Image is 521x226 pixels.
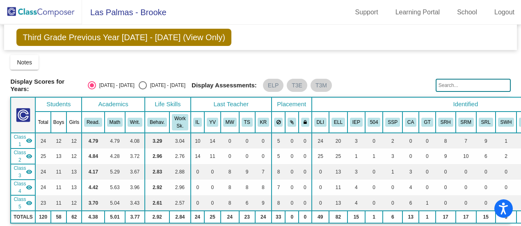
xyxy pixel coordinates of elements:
[204,180,221,195] td: 0
[145,97,190,112] th: Life Skills
[191,164,205,180] td: 0
[285,133,299,148] td: 0
[272,195,286,211] td: 8
[436,164,456,180] td: 0
[365,112,383,133] th: 504 Plan
[172,114,188,130] button: Work Sk.
[476,148,496,164] td: 6
[204,211,221,223] td: 25
[402,195,419,211] td: 6
[299,148,312,164] td: 0
[26,200,32,206] mat-icon: visibility
[191,211,205,223] td: 24
[419,112,435,133] th: Gifted and Talented
[82,195,105,211] td: 3.70
[272,148,286,164] td: 5
[436,211,456,223] td: 17
[476,180,496,195] td: 0
[272,164,286,180] td: 8
[299,180,312,195] td: 0
[242,118,253,127] button: TS
[312,211,329,223] td: 49
[365,133,383,148] td: 0
[498,118,514,127] button: SWH
[450,6,484,19] a: School
[456,112,476,133] th: SLA Reading - MID
[402,211,419,223] td: 13
[421,118,433,127] button: GT
[51,112,67,133] th: Boys
[255,112,272,133] th: Kim Reed
[125,133,145,148] td: 4.08
[26,137,32,144] mat-icon: visibility
[312,180,329,195] td: 0
[169,195,190,211] td: 2.57
[419,211,435,223] td: 1
[312,112,329,133] th: Dual Language Immersion
[145,133,169,148] td: 3.29
[383,112,402,133] th: Student Support Plan
[204,112,221,133] th: Yeng Vang
[147,118,167,127] button: Behav.
[82,133,105,148] td: 4.79
[263,79,283,92] mat-chip: ELP
[383,211,402,223] td: 6
[125,148,145,164] td: 3.72
[456,164,476,180] td: 0
[383,164,402,180] td: 1
[66,164,82,180] td: 13
[402,180,419,195] td: 4
[204,148,221,164] td: 11
[105,164,125,180] td: 5.29
[221,148,239,164] td: 0
[11,133,35,148] td: Daniel Velasquez - 3rd DLI
[66,112,82,133] th: Girls
[496,195,517,211] td: 0
[107,118,123,127] button: Math
[299,133,312,148] td: 0
[191,195,205,211] td: 0
[419,164,435,180] td: 0
[419,195,435,211] td: 1
[436,79,511,92] input: Search...
[285,164,299,180] td: 0
[169,211,190,223] td: 2.84
[456,133,476,148] td: 7
[35,148,50,164] td: 25
[51,195,67,211] td: 11
[221,133,239,148] td: 0
[16,29,231,46] span: Third Grade Previous Year [DATE] - [DATE] (View Only)
[272,133,286,148] td: 5
[476,211,496,223] td: 15
[239,133,255,148] td: 0
[488,6,521,19] a: Logout
[239,164,255,180] td: 9
[147,82,185,89] div: [DATE] - [DATE]
[329,195,347,211] td: 13
[476,195,496,211] td: 0
[365,211,383,223] td: 1
[66,211,82,223] td: 62
[285,180,299,195] td: 0
[312,148,329,164] td: 25
[221,180,239,195] td: 8
[368,118,381,127] button: 504
[82,148,105,164] td: 4.84
[436,180,456,195] td: 0
[402,164,419,180] td: 3
[496,211,517,223] td: 3
[239,148,255,164] td: 0
[239,180,255,195] td: 8
[258,118,269,127] button: KR
[389,6,447,19] a: Learning Portal
[456,195,476,211] td: 0
[10,55,39,70] button: Notes
[35,164,50,180] td: 24
[223,118,237,127] button: MW
[496,133,517,148] td: 1
[312,195,329,211] td: 0
[299,164,312,180] td: 0
[221,112,239,133] th: Marie Watson
[14,164,26,179] span: Class 3
[239,195,255,211] td: 6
